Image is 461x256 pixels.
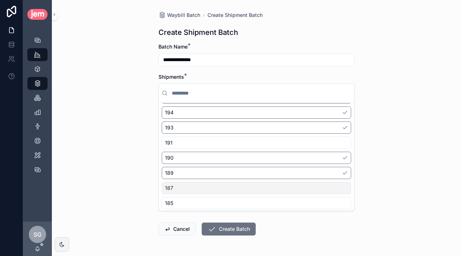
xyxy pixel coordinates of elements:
div: scrollable content [23,29,52,186]
span: 193 [165,124,174,131]
a: Waybill Batch [158,12,200,19]
span: Shipments [158,74,184,80]
span: SG [33,230,41,239]
img: App logo [27,9,48,19]
span: 190 [165,154,174,161]
span: 191 [165,139,173,146]
div: Suggestions [159,103,354,211]
span: Batch Name [158,44,188,50]
button: Create Batch [202,223,256,236]
span: 189 [165,169,174,177]
a: Create Shipment Batch [207,12,263,19]
h1: Create Shipment Batch [158,27,238,37]
button: Cancel [158,223,196,236]
span: 187 [165,184,173,192]
span: Waybill Batch [167,12,200,19]
span: 185 [165,200,173,207]
span: 194 [165,109,174,116]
